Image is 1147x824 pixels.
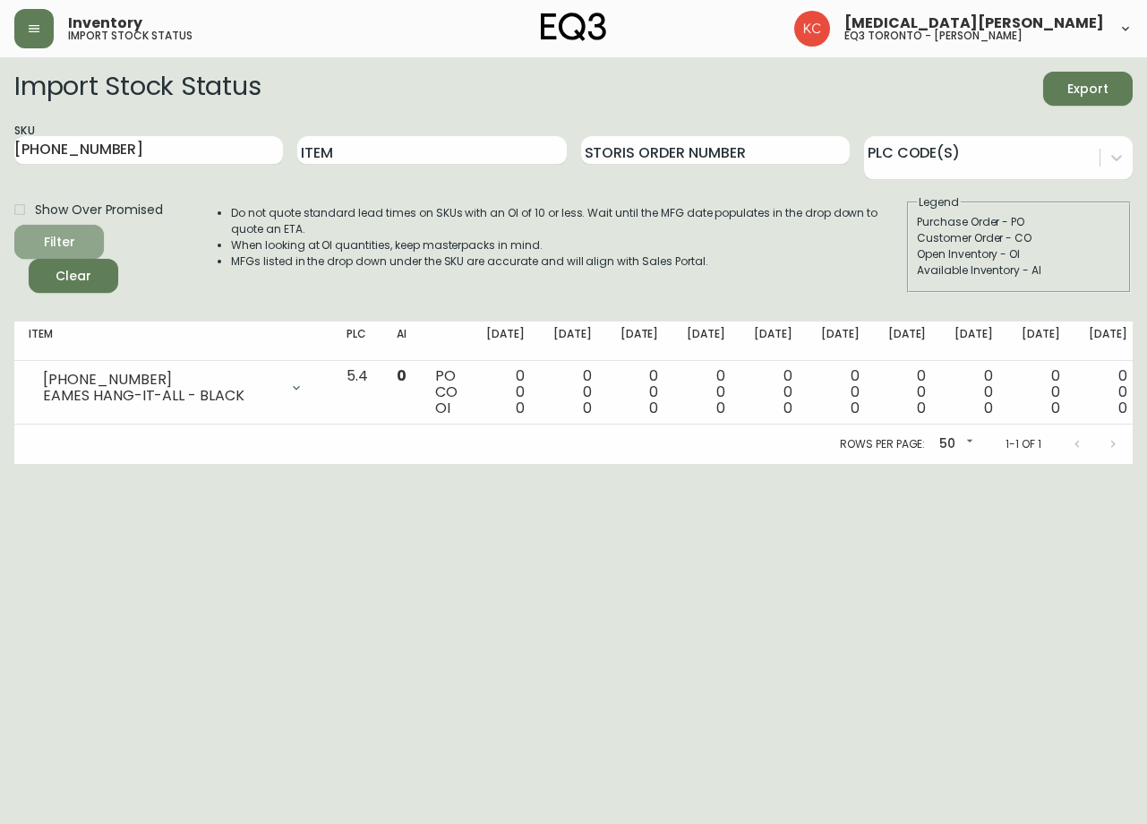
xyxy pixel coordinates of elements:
[44,231,75,253] div: Filter
[649,398,658,418] span: 0
[397,365,407,386] span: 0
[231,237,905,253] li: When looking at OI quantities, keep masterpacks in mind.
[621,368,659,416] div: 0 0
[606,322,673,361] th: [DATE]
[917,398,926,418] span: 0
[435,398,450,418] span: OI
[29,368,318,408] div: [PHONE_NUMBER]EAMES HANG-IT-ALL - BLACK
[954,368,993,416] div: 0 0
[332,322,382,361] th: PLC
[888,368,927,416] div: 0 0
[472,322,539,361] th: [DATE]
[1007,322,1074,361] th: [DATE]
[984,398,993,418] span: 0
[1051,398,1060,418] span: 0
[1089,368,1127,416] div: 0 0
[917,262,1121,279] div: Available Inventory - AI
[1022,368,1060,416] div: 0 0
[35,201,163,219] span: Show Over Promised
[539,322,606,361] th: [DATE]
[1118,398,1127,418] span: 0
[516,398,525,418] span: 0
[932,430,977,459] div: 50
[917,246,1121,262] div: Open Inventory - OI
[794,11,830,47] img: 6487344ffbf0e7f3b216948508909409
[43,372,278,388] div: [PHONE_NUMBER]
[716,398,725,418] span: 0
[672,322,740,361] th: [DATE]
[43,265,104,288] span: Clear
[14,72,261,106] h2: Import Stock Status
[917,230,1121,246] div: Customer Order - CO
[231,253,905,270] li: MFGs listed in the drop down under the SKU are accurate and will align with Sales Portal.
[740,322,807,361] th: [DATE]
[1074,322,1142,361] th: [DATE]
[486,368,525,416] div: 0 0
[917,214,1121,230] div: Purchase Order - PO
[840,436,925,452] p: Rows per page:
[14,322,332,361] th: Item
[917,194,961,210] legend: Legend
[435,368,458,416] div: PO CO
[687,368,725,416] div: 0 0
[553,368,592,416] div: 0 0
[844,30,1023,41] h5: eq3 toronto - [PERSON_NAME]
[1043,72,1133,106] button: Export
[382,322,421,361] th: AI
[68,16,142,30] span: Inventory
[332,361,382,425] td: 5.4
[1006,436,1041,452] p: 1-1 of 1
[231,205,905,237] li: Do not quote standard lead times on SKUs with an OI of 10 or less. Wait until the MFG date popula...
[754,368,792,416] div: 0 0
[541,13,607,41] img: logo
[807,322,874,361] th: [DATE]
[844,16,1104,30] span: [MEDICAL_DATA][PERSON_NAME]
[43,388,278,404] div: EAMES HANG-IT-ALL - BLACK
[821,368,860,416] div: 0 0
[14,225,104,259] button: Filter
[874,322,941,361] th: [DATE]
[783,398,792,418] span: 0
[29,259,118,293] button: Clear
[68,30,193,41] h5: import stock status
[851,398,860,418] span: 0
[583,398,592,418] span: 0
[1057,78,1118,100] span: Export
[940,322,1007,361] th: [DATE]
